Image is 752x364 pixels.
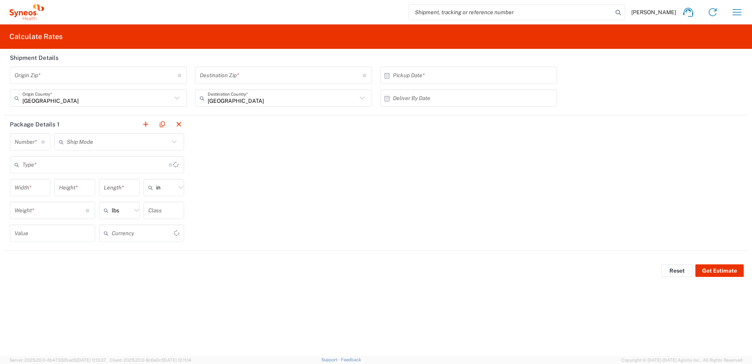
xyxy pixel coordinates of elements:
[621,357,743,364] span: Copyright © [DATE]-[DATE] Agistix Inc., All Rights Reserved
[695,264,744,277] button: Get Estimate
[9,358,106,362] span: Server: 2025.20.0-db47332bad5
[9,32,63,41] h2: Calculate Rates
[110,358,191,362] span: Client: 2025.20.0-8c6e0cf
[10,54,59,62] h2: Shipment Details
[77,358,106,362] span: [DATE] 11:13:37
[341,357,361,362] a: Feedback
[163,358,191,362] span: [DATE] 12:11:14
[10,121,59,128] h2: Package Details 1
[631,9,676,16] span: [PERSON_NAME]
[661,264,693,277] button: Reset
[321,357,341,362] a: Support
[409,5,613,20] input: Shipment, tracking or reference number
